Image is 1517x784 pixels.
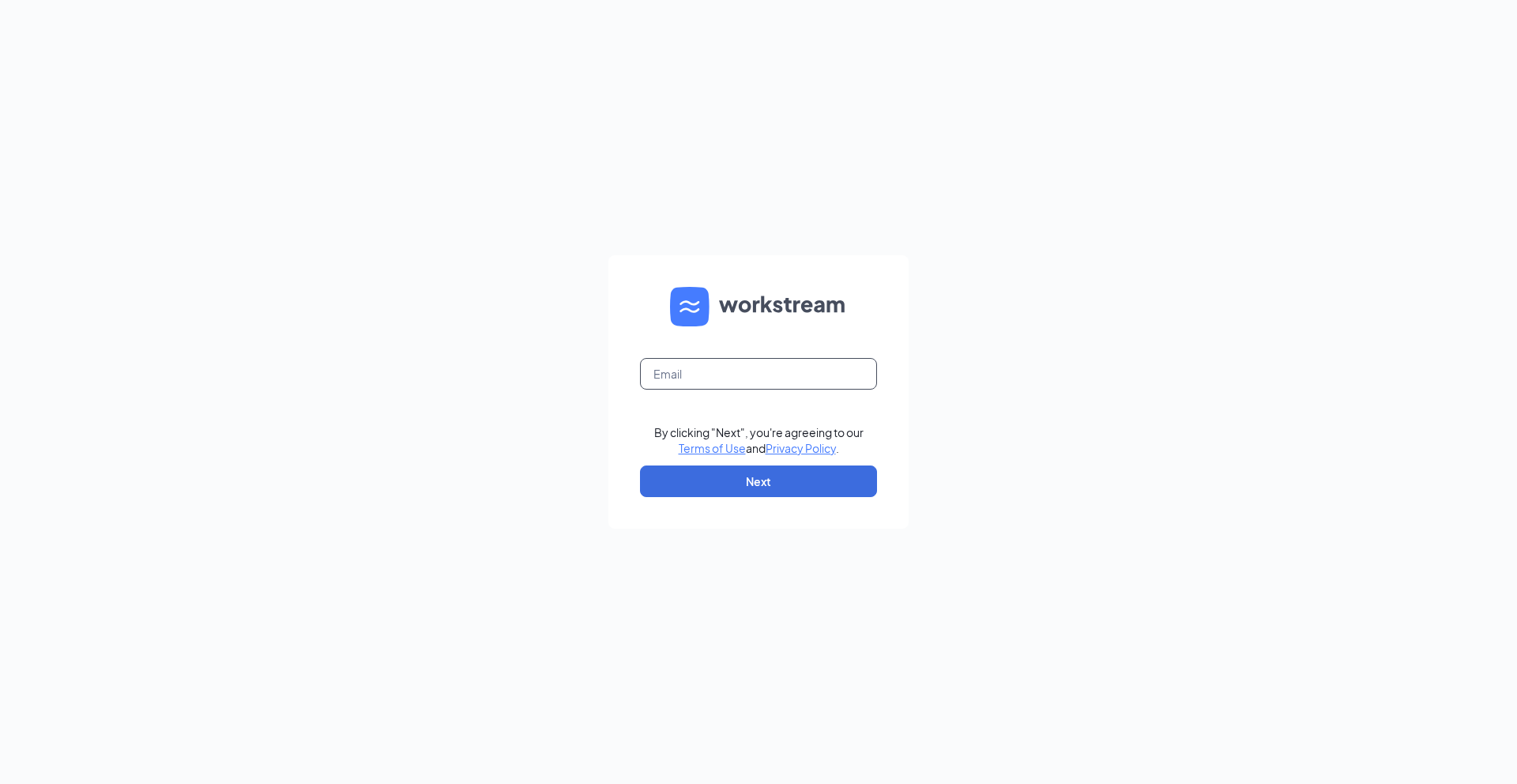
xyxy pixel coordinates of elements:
a: Privacy Policy [766,441,836,455]
div: By clicking "Next", you're agreeing to our and . [654,424,864,456]
button: Next [640,465,877,497]
img: WS logo and Workstream text [670,287,847,326]
a: Terms of Use [679,441,746,455]
input: Email [640,358,877,390]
